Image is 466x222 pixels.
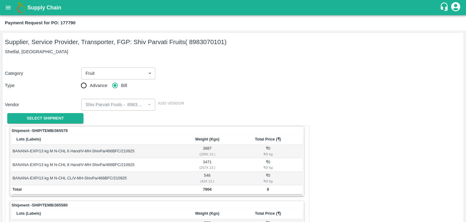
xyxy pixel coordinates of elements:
[5,48,461,55] p: Shetfal, [GEOGRAPHIC_DATA]
[15,2,27,14] img: logo
[235,179,301,184] div: ₹ 0 / kg
[234,172,302,185] td: ₹ 0
[181,172,233,185] td: 546
[16,211,41,216] b: Lots (Labels)
[195,211,219,216] b: Weight (Kgs)
[12,128,68,134] strong: Shipment - SHIP/TEMB/365579
[182,179,233,184] div: ( 42 X 13 )
[5,82,81,89] p: Type
[27,115,64,122] span: Select Shipment
[440,2,450,13] div: customer-support
[121,82,127,89] span: Bill
[27,5,61,11] b: Supply Chain
[5,101,79,108] p: Vendor
[255,211,281,216] b: Total Price (₹)
[234,158,302,172] td: ₹ 0
[7,113,83,124] button: Select Shipment
[12,158,181,172] td: BANANA-EXP/13 kg M N-CHL 8 Hand/V-MH-ShivPa/466BFC/210925
[16,137,41,141] b: Lots (Labels)
[27,3,440,12] a: Supply Chain
[90,82,107,89] span: Advance
[5,20,76,25] b: Payment Request for PO: 177790
[12,145,181,158] td: BANANA-EXP/13 kg M N-CHL 6 Hand/V-MH-ShivPa/466BFC/210925
[450,1,461,14] div: account of current user
[1,1,15,15] button: open drawer
[195,137,219,141] b: Weight (Kgs)
[12,187,22,192] b: Total
[83,101,144,109] input: Select Vendor
[182,151,233,157] div: ( 299 X 13 )
[267,187,269,192] b: 0
[235,165,301,170] div: ₹ 0 / kg
[234,145,302,158] td: ₹ 0
[12,202,68,208] strong: Shipment - SHIP/TEMB/365580
[181,158,233,172] td: 3471
[181,145,233,158] td: 3887
[12,172,181,185] td: BANANA-EXP/13 kg M N-CHL CL/V-MH-ShivPa/466BFC/210925
[235,151,301,157] div: ₹ 0 / kg
[86,70,95,77] p: Fruit
[255,137,281,141] b: Total Price (₹)
[203,187,212,192] b: 7904
[182,165,233,170] div: ( 267 X 13 )
[5,70,79,77] p: Category
[5,38,461,46] h5: Supplier, Service Provider, Transporter, FGP: Shiv Parvati Fruits ( 8983070101)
